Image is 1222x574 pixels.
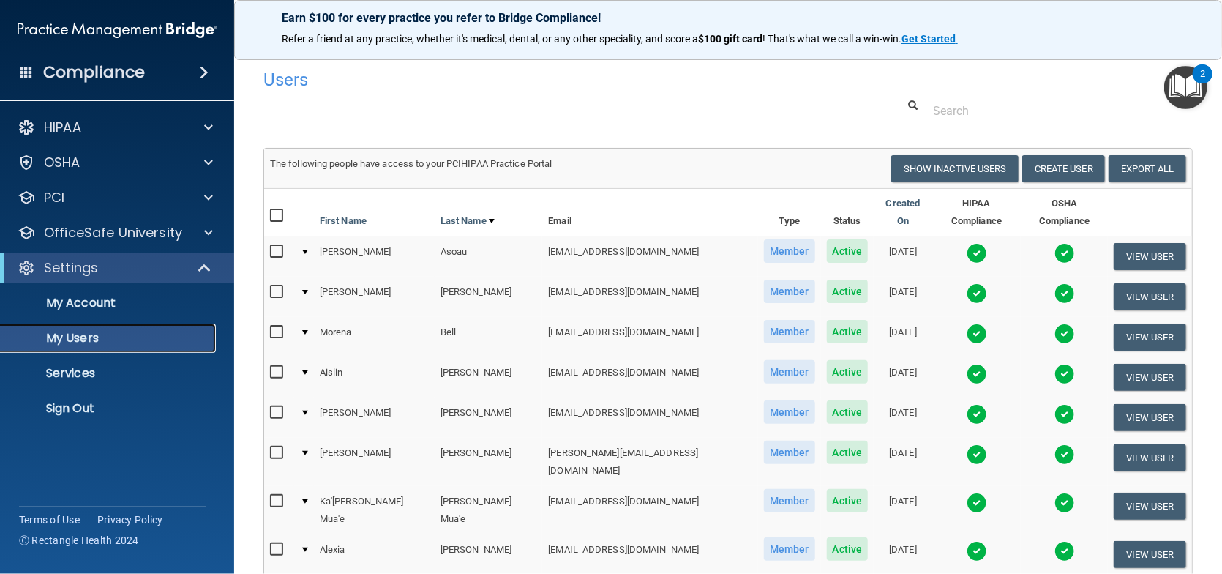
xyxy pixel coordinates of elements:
[891,155,1019,182] button: Show Inactive Users
[435,357,543,398] td: [PERSON_NAME]
[435,486,543,534] td: [PERSON_NAME]-Mua'e
[44,154,80,171] p: OSHA
[19,512,80,527] a: Terms of Use
[542,398,758,438] td: [EMAIL_ADDRESS][DOMAIN_NAME]
[435,236,543,277] td: Asoau
[1021,189,1108,236] th: OSHA Compliance
[901,33,958,45] a: Get Started
[1054,541,1075,562] img: tick.e7d51cea.svg
[18,189,213,206] a: PCI
[967,493,987,513] img: tick.e7d51cea.svg
[1054,243,1075,264] img: tick.e7d51cea.svg
[435,438,543,486] td: [PERSON_NAME]
[97,512,163,527] a: Privacy Policy
[43,62,145,83] h4: Compliance
[827,239,869,263] span: Active
[967,324,987,344] img: tick.e7d51cea.svg
[874,277,932,317] td: [DATE]
[967,243,987,264] img: tick.e7d51cea.svg
[1114,283,1186,310] button: View User
[1022,155,1105,182] button: Create User
[314,438,435,486] td: [PERSON_NAME]
[764,537,815,561] span: Member
[18,224,213,242] a: OfficeSafe University
[542,438,758,486] td: [PERSON_NAME][EMAIL_ADDRESS][DOMAIN_NAME]
[44,119,81,136] p: HIPAA
[542,189,758,236] th: Email
[1054,283,1075,304] img: tick.e7d51cea.svg
[764,400,815,424] span: Member
[542,236,758,277] td: [EMAIL_ADDRESS][DOMAIN_NAME]
[764,489,815,512] span: Member
[1200,74,1205,93] div: 2
[967,364,987,384] img: tick.e7d51cea.svg
[1114,324,1186,351] button: View User
[1114,364,1186,391] button: View User
[698,33,762,45] strong: $100 gift card
[933,97,1182,124] input: Search
[827,489,869,512] span: Active
[764,239,815,263] span: Member
[967,444,987,465] img: tick.e7d51cea.svg
[1114,493,1186,520] button: View User
[314,486,435,534] td: Ka'[PERSON_NAME]-Mua'e
[282,11,1174,25] p: Earn $100 for every practice you refer to Bridge Compliance!
[435,277,543,317] td: [PERSON_NAME]
[874,438,932,486] td: [DATE]
[1054,404,1075,425] img: tick.e7d51cea.svg
[874,486,932,534] td: [DATE]
[967,283,987,304] img: tick.e7d51cea.svg
[18,15,217,45] img: PMB logo
[263,70,796,89] h4: Users
[270,158,552,169] span: The following people have access to your PCIHIPAA Practice Portal
[827,441,869,464] span: Active
[1164,66,1207,109] button: Open Resource Center, 2 new notifications
[435,398,543,438] td: [PERSON_NAME]
[320,212,367,230] a: First Name
[18,259,212,277] a: Settings
[932,189,1021,236] th: HIPAA Compliance
[542,317,758,357] td: [EMAIL_ADDRESS][DOMAIN_NAME]
[821,189,874,236] th: Status
[967,541,987,562] img: tick.e7d51cea.svg
[10,331,209,346] p: My Users
[314,357,435,398] td: Aislin
[827,400,869,424] span: Active
[827,537,869,561] span: Active
[1114,541,1186,568] button: View User
[827,360,869,384] span: Active
[880,195,926,230] a: Created On
[19,533,139,548] span: Ⓒ Rectangle Health 2024
[762,33,901,45] span: ! That's what we call a win-win.
[827,280,869,303] span: Active
[1054,444,1075,465] img: tick.e7d51cea.svg
[758,189,821,236] th: Type
[44,259,98,277] p: Settings
[764,320,815,343] span: Member
[18,119,213,136] a: HIPAA
[874,317,932,357] td: [DATE]
[1114,444,1186,471] button: View User
[542,486,758,534] td: [EMAIL_ADDRESS][DOMAIN_NAME]
[18,154,213,171] a: OSHA
[282,33,698,45] span: Refer a friend at any practice, whether it's medical, dental, or any other speciality, and score a
[10,366,209,381] p: Services
[874,236,932,277] td: [DATE]
[314,317,435,357] td: Morena
[542,357,758,398] td: [EMAIL_ADDRESS][DOMAIN_NAME]
[314,236,435,277] td: [PERSON_NAME]
[314,277,435,317] td: [PERSON_NAME]
[314,398,435,438] td: [PERSON_NAME]
[1054,493,1075,513] img: tick.e7d51cea.svg
[1109,155,1186,182] a: Export All
[1114,243,1186,270] button: View User
[901,33,956,45] strong: Get Started
[10,296,209,310] p: My Account
[44,189,64,206] p: PCI
[435,317,543,357] td: Bell
[542,277,758,317] td: [EMAIL_ADDRESS][DOMAIN_NAME]
[827,320,869,343] span: Active
[1054,324,1075,344] img: tick.e7d51cea.svg
[10,401,209,416] p: Sign Out
[764,441,815,464] span: Member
